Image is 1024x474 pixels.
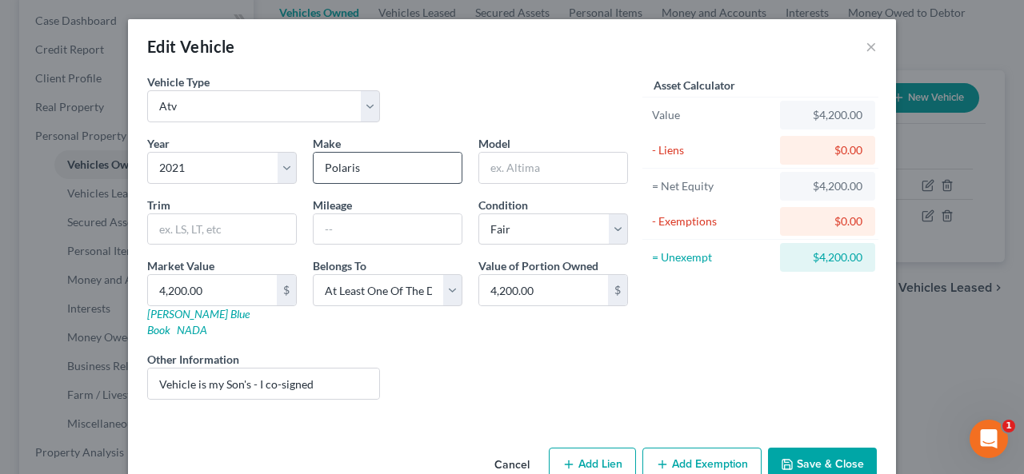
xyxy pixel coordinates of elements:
[654,77,735,94] label: Asset Calculator
[314,153,462,183] input: ex. Nissan
[652,213,773,229] div: - Exemptions
[147,197,170,213] label: Trim
[793,213,862,229] div: $0.00
[478,197,528,213] label: Condition
[793,249,862,265] div: $4,200.00
[313,197,352,213] label: Mileage
[147,307,250,337] a: [PERSON_NAME] Blue Book
[793,142,862,158] div: $0.00
[148,214,296,245] input: ex. LS, LT, etc
[147,35,235,58] div: Edit Vehicle
[479,275,608,305] input: 0.00
[793,107,862,123] div: $4,200.00
[177,323,207,337] a: NADA
[970,420,1008,458] iframe: Intercom live chat
[1002,420,1015,432] span: 1
[866,37,877,56] button: ×
[313,259,366,273] span: Belongs To
[148,368,379,399] input: (optional)
[313,137,341,150] span: Make
[147,135,170,152] label: Year
[147,74,210,90] label: Vehicle Type
[277,275,296,305] div: $
[148,275,277,305] input: 0.00
[608,275,627,305] div: $
[652,178,773,194] div: = Net Equity
[478,135,510,152] label: Model
[147,257,214,274] label: Market Value
[652,107,773,123] div: Value
[479,153,627,183] input: ex. Altima
[478,257,598,274] label: Value of Portion Owned
[652,142,773,158] div: - Liens
[147,351,239,368] label: Other Information
[652,249,773,265] div: = Unexempt
[314,214,462,245] input: --
[793,178,862,194] div: $4,200.00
